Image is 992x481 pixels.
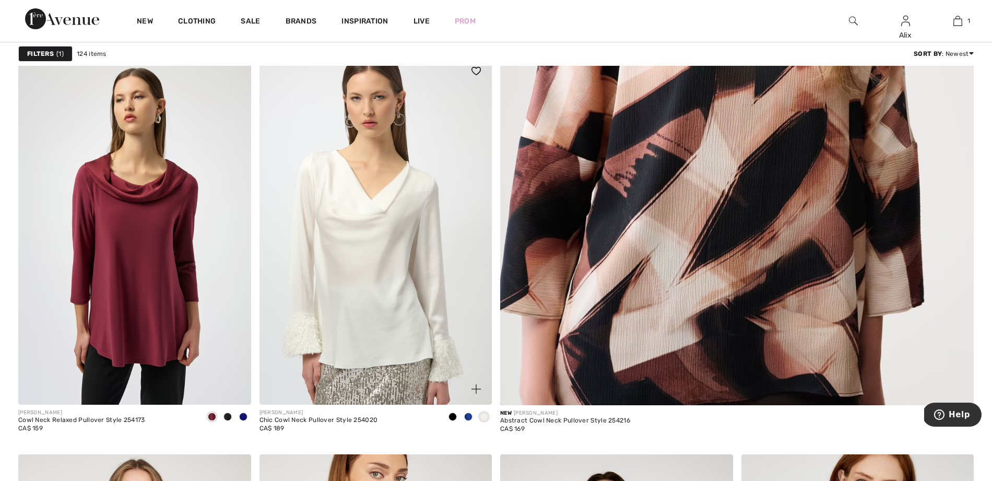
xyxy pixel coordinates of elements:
[471,67,481,75] img: heart_black_full.svg
[341,17,388,28] span: Inspiration
[500,417,630,425] div: Abstract Cowl Neck Pullover Style 254216
[500,410,512,416] span: New
[241,17,260,28] a: Sale
[286,17,317,28] a: Brands
[460,409,476,426] div: Royal Sapphire 163
[178,17,216,28] a: Clothing
[901,16,910,26] a: Sign In
[445,409,460,426] div: Black
[18,417,145,424] div: Cowl Neck Relaxed Pullover Style 254173
[220,409,235,426] div: Black
[924,403,982,429] iframe: Opens a widget where you can find more information
[77,49,107,58] span: 124 items
[455,16,476,27] a: Prom
[901,15,910,27] img: My Info
[471,384,481,394] img: plus_v2.svg
[18,55,251,404] img: Cowl Neck Relaxed Pullover Style 254173. Black
[259,417,378,424] div: Chic Cowl Neck Pullover Style 254020
[500,409,630,417] div: [PERSON_NAME]
[27,49,54,58] strong: Filters
[18,409,145,417] div: [PERSON_NAME]
[259,55,492,404] a: Chic Cowl Neck Pullover Style 254020. Black
[953,15,962,27] img: My Bag
[137,17,153,28] a: New
[914,50,942,57] strong: Sort By
[204,409,220,426] div: Merlot
[967,16,970,26] span: 1
[476,409,492,426] div: Winter White
[880,30,931,41] div: Alix
[914,49,974,58] div: : Newest
[259,409,378,417] div: [PERSON_NAME]
[56,49,64,58] span: 1
[849,15,858,27] img: search the website
[932,15,983,27] a: 1
[235,409,251,426] div: Royal Sapphire 163
[259,425,285,432] span: CA$ 189
[25,8,99,29] img: 1ère Avenue
[414,16,430,27] a: Live
[500,425,525,432] span: CA$ 169
[18,425,43,432] span: CA$ 159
